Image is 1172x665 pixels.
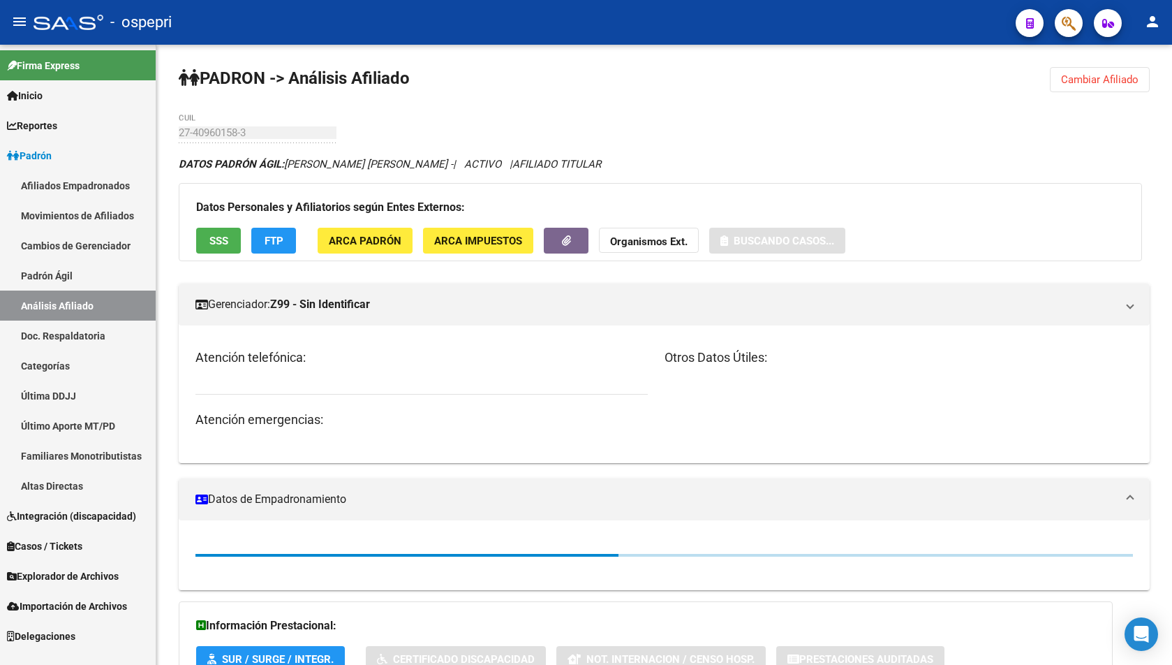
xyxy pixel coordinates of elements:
mat-icon: menu [11,13,28,30]
button: ARCA Impuestos [423,228,533,254]
mat-panel-title: Datos de Empadronamiento [195,492,1116,507]
button: FTP [251,228,296,254]
span: Buscando casos... [734,235,834,247]
span: Explorador de Archivos [7,569,119,584]
span: Delegaciones [7,629,75,644]
mat-expansion-panel-header: Datos de Empadronamiento [179,478,1150,520]
span: Padrón [7,148,52,163]
span: FTP [265,235,283,247]
mat-expansion-panel-header: Gerenciador:Z99 - Sin Identificar [179,284,1150,326]
button: Cambiar Afiliado [1050,67,1150,92]
span: Reportes [7,118,57,133]
span: Integración (discapacidad) [7,509,136,524]
span: [PERSON_NAME] [PERSON_NAME] - [179,158,453,170]
mat-panel-title: Gerenciador: [195,297,1116,312]
strong: PADRON -> Análisis Afiliado [179,68,410,88]
h3: Atención emergencias: [195,410,648,430]
span: ARCA Padrón [329,235,401,247]
mat-icon: person [1144,13,1161,30]
span: Cambiar Afiliado [1061,73,1138,86]
span: ARCA Impuestos [434,235,522,247]
div: Gerenciador:Z99 - Sin Identificar [179,326,1150,463]
button: Buscando casos... [709,228,845,254]
button: SSS [196,228,241,254]
h3: Información Prestacional: [196,616,1095,636]
span: AFILIADO TITULAR [512,158,601,170]
button: ARCA Padrón [318,228,413,254]
span: Firma Express [7,58,80,73]
i: | ACTIVO | [179,158,601,170]
strong: Organismos Ext. [610,235,688,248]
h3: Datos Personales y Afiliatorios según Entes Externos: [196,198,1125,217]
span: SSS [209,235,228,247]
strong: DATOS PADRÓN ÁGIL: [179,158,284,170]
div: Datos de Empadronamiento [179,520,1150,590]
span: - ospepri [110,7,172,38]
button: Organismos Ext. [599,228,699,254]
span: Casos / Tickets [7,539,82,554]
span: Inicio [7,88,43,103]
h3: Atención telefónica: [195,348,648,367]
div: Open Intercom Messenger [1125,617,1158,651]
span: Importación de Archivos [7,599,127,614]
strong: Z99 - Sin Identificar [270,297,370,312]
h3: Otros Datos Útiles: [665,348,1134,367]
